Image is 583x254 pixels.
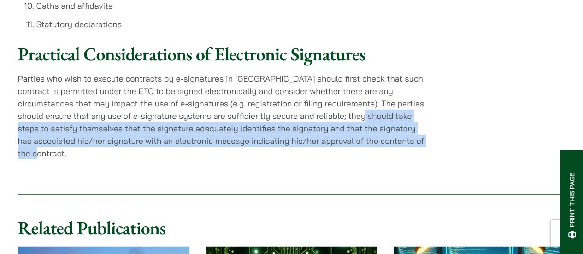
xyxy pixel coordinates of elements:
li: Statutory declarations [36,18,429,30]
h2: Related Publications [18,217,565,239]
p: Parties who wish to execute contracts by e-signatures in [GEOGRAPHIC_DATA] should first check tha... [18,72,429,159]
strong: Practical Considerations of Electronic Signatures [18,42,365,66]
